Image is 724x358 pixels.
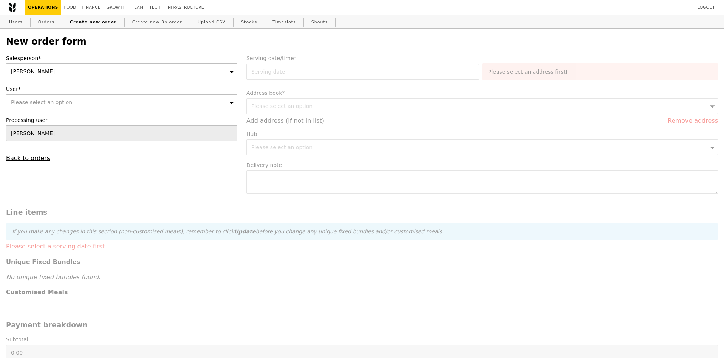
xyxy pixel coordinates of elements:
a: Stocks [238,15,260,29]
label: Processing user [6,116,237,124]
a: Orders [35,15,57,29]
h2: New order form [6,36,718,47]
a: Create new 3p order [129,15,185,29]
a: Timeslots [269,15,299,29]
label: Salesperson* [6,54,237,62]
a: Shouts [308,15,331,29]
label: User* [6,85,237,93]
a: Users [6,15,26,29]
img: Grain logo [9,3,16,12]
a: Back to orders [6,154,50,162]
a: Create new order [67,15,120,29]
a: Upload CSV [195,15,229,29]
span: [PERSON_NAME] [11,68,55,74]
span: Please select an option [11,99,72,105]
